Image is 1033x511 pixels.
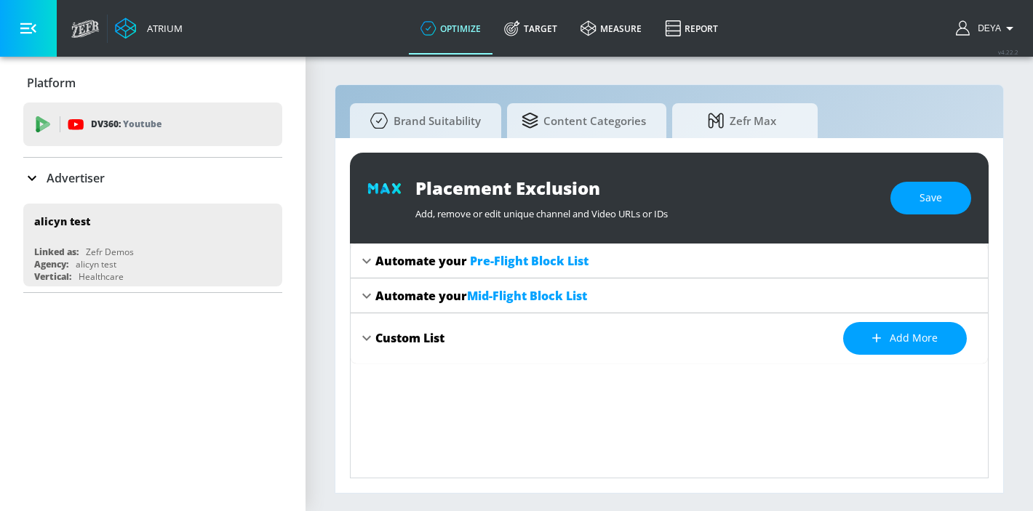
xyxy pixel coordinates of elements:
[467,288,587,304] span: Mid-Flight Block List
[115,17,183,39] a: Atrium
[415,176,876,200] div: Placement Exclusion
[409,2,492,55] a: optimize
[843,322,967,355] button: Add more
[375,288,587,304] div: Automate your
[123,116,161,132] p: Youtube
[364,103,481,138] span: Brand Suitability
[351,278,988,313] div: Automate yourMid-Flight Block List
[872,329,938,347] span: Add more
[470,253,589,269] span: Pre-Flight Block List
[34,258,68,270] div: Agency:
[34,214,90,228] div: alicyn test
[141,22,183,35] div: Atrium
[569,2,653,55] a: measure
[351,244,988,278] div: Automate your Pre-Flight Block List
[23,158,282,198] div: Advertiser
[27,75,76,91] p: Platform
[890,182,971,214] button: Save
[47,170,105,186] p: Advertiser
[79,270,124,283] div: Healthcare
[23,102,282,146] div: DV360: Youtube
[351,313,988,363] div: Custom ListAdd more
[91,116,161,132] p: DV360:
[34,270,71,283] div: Vertical:
[34,246,79,258] div: Linked as:
[86,246,134,258] div: Zefr Demos
[76,258,116,270] div: alicyn test
[23,204,282,286] div: alicyn testLinked as:Zefr DemosAgency:alicyn testVertical:Healthcare
[522,103,646,138] span: Content Categories
[956,20,1018,37] button: Deya
[653,2,730,55] a: Report
[415,200,876,220] div: Add, remove or edit unique channel and Video URLs or IDs
[375,253,589,269] div: Automate your
[972,23,1001,33] span: login as: deya.mansell@zefr.com
[23,63,282,103] div: Platform
[998,48,1018,56] span: v 4.22.2
[492,2,569,55] a: Target
[920,189,942,207] span: Save
[687,103,797,138] span: Zefr Max
[375,330,444,346] div: Custom List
